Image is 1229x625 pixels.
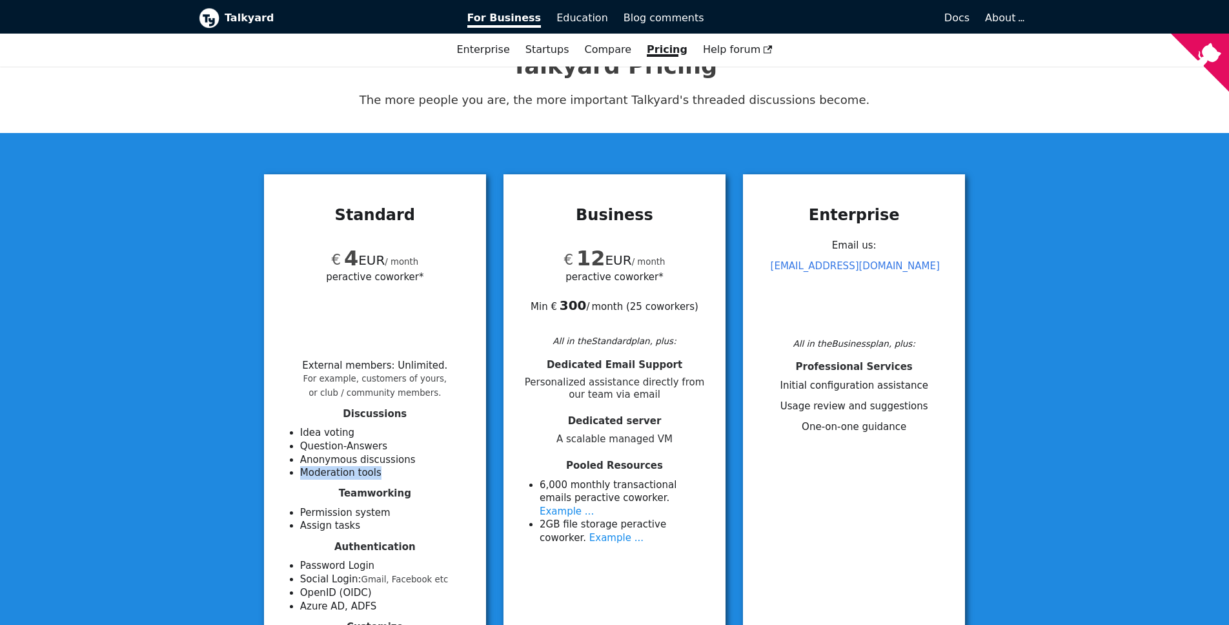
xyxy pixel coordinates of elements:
[519,205,710,225] h3: Business
[758,400,950,413] li: Usage review and suggestions
[279,541,471,553] h4: Authentication
[547,359,682,371] span: Dedicated Email Support
[300,519,471,533] li: Assign tasks
[300,466,471,480] li: Moderation tools
[576,246,605,271] span: 12
[344,246,358,271] span: 4
[331,251,341,268] span: €
[568,415,662,427] span: Dedicated server
[540,518,710,544] li: 2 GB file storage per active coworker .
[300,426,471,440] li: Idea voting
[758,205,950,225] h3: Enterprise
[758,235,950,333] div: Email us:
[519,376,710,401] span: Personalized assistance directly from our team via email
[449,39,517,61] a: Enterprise
[632,257,665,267] small: / month
[300,573,471,587] li: Social Login:
[199,8,449,28] a: Talkyard logoTalkyard
[279,205,471,225] h3: Standard
[540,506,594,517] a: Example ...
[279,487,471,500] h4: Teamworking
[564,251,573,268] span: €
[639,39,695,61] a: Pricing
[326,269,423,284] span: per active coworker*
[460,7,549,29] a: For Business
[758,420,950,434] li: One-on-one guidance
[560,298,587,313] b: 300
[584,43,631,56] a: Compare
[361,575,449,584] small: Gmail, Facebook etc
[556,12,608,24] span: Education
[616,7,712,29] a: Blog comments
[519,460,710,472] h4: Pooled Resources
[300,600,471,613] li: Azure AD, ADFS
[303,374,447,398] small: For example, customers of yours, or club / community members.
[300,559,471,573] li: Password Login
[385,257,418,267] small: / month
[703,43,773,56] span: Help forum
[279,408,471,420] h4: Discussions
[549,7,616,29] a: Education
[199,8,219,28] img: Talkyard logo
[565,269,663,284] span: per active coworker*
[300,586,471,600] li: OpenID (OIDC)
[564,252,631,268] span: EUR
[758,336,950,351] div: All in the Business plan, plus:
[985,12,1022,24] a: About
[467,12,542,28] span: For Business
[624,12,704,24] span: Blog comments
[199,90,1030,110] p: The more people you are, the more important Talkyard's threaded discussions become.
[758,379,950,393] li: Initial configuration assistance
[300,506,471,520] li: Permission system
[540,478,710,518] li: 6 ,000 monthly transactional emails per active coworker .
[944,12,970,24] span: Docs
[518,39,577,61] a: Startups
[712,7,978,29] a: Docs
[519,334,710,348] div: All in the Standard plan, plus:
[300,453,471,467] li: Anonymous discussions
[695,39,780,61] a: Help forum
[300,440,471,453] li: Question-Answers
[331,252,385,268] span: EUR
[225,10,449,26] b: Talkyard
[519,284,710,314] div: Min € / month ( 25 coworkers )
[758,361,950,373] h4: Professional Services
[302,360,447,398] li: External members : Unlimited .
[771,260,940,272] a: [EMAIL_ADDRESS][DOMAIN_NAME]
[589,532,644,544] a: Example ...
[519,433,710,446] span: A scalable managed VM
